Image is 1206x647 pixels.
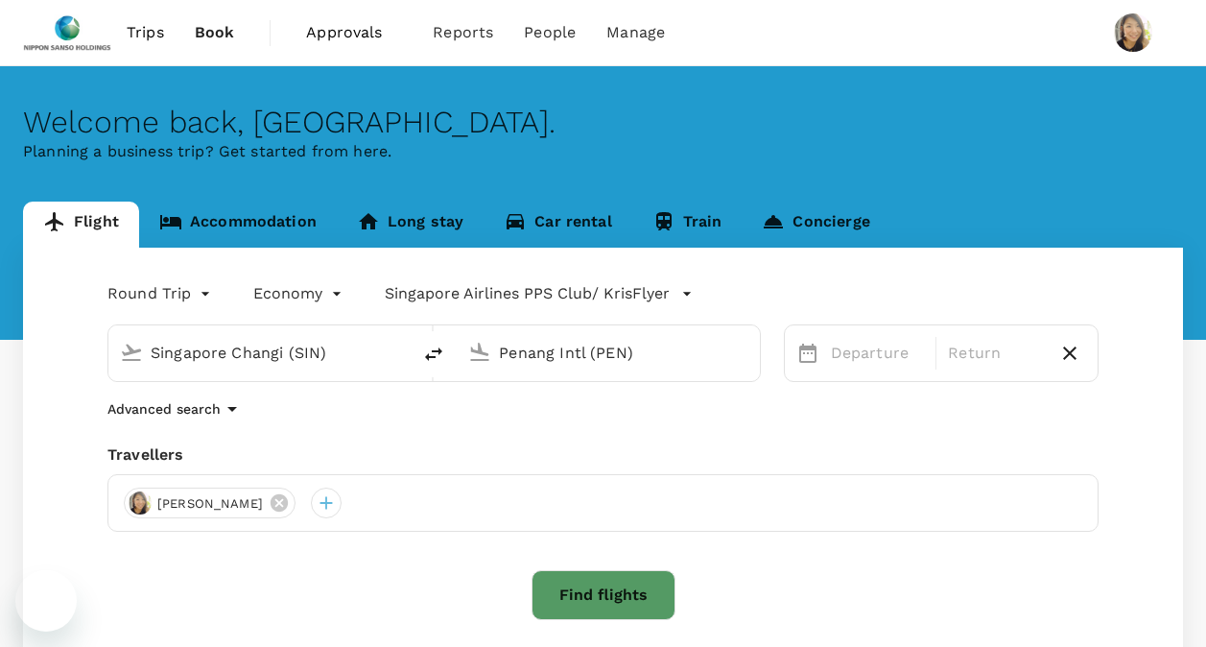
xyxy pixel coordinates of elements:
span: Book [195,21,235,44]
p: Singapore Airlines PPS Club/ KrisFlyer [385,282,670,305]
a: Flight [23,202,139,248]
a: Car rental [484,202,632,248]
p: Departure [831,342,925,365]
p: Advanced search [107,399,221,419]
button: Open [397,350,401,354]
p: Planning a business trip? Get started from here. [23,140,1183,163]
a: Train [632,202,743,248]
div: [PERSON_NAME] [124,488,296,518]
span: Manage [606,21,665,44]
button: Advanced search [107,397,244,420]
div: Economy [253,278,346,309]
span: People [524,21,576,44]
img: avatar-67a4c8345a0da.jpeg [129,491,152,515]
div: Welcome back , [GEOGRAPHIC_DATA] . [23,105,1183,140]
span: Approvals [306,21,402,44]
span: Reports [433,21,493,44]
span: [PERSON_NAME] [146,494,274,514]
button: delete [411,331,457,377]
input: Going to [499,338,719,368]
a: Long stay [337,202,484,248]
p: Return [948,342,1042,365]
img: Charlotte Khoo [1114,13,1152,52]
button: Find flights [532,570,675,620]
img: Nippon Sanso Holdings Singapore Pte Ltd [23,12,111,54]
div: Travellers [107,443,1099,467]
iframe: Button to launch messaging window [15,570,77,632]
div: Round Trip [107,278,215,309]
a: Concierge [742,202,889,248]
input: Depart from [151,338,370,368]
button: Singapore Airlines PPS Club/ KrisFlyer [385,282,693,305]
button: Open [746,350,750,354]
a: Accommodation [139,202,337,248]
span: Trips [127,21,164,44]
